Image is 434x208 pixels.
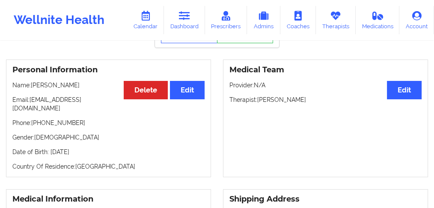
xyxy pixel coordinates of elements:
a: Account [399,6,434,34]
button: Edit [170,81,205,99]
p: Email: [EMAIL_ADDRESS][DOMAIN_NAME] [12,95,205,113]
h3: Shipping Address [229,194,422,204]
button: Delete [124,81,168,99]
p: Phone: [PHONE_NUMBER] [12,119,205,127]
a: Medications [356,6,400,34]
p: Provider: N/A [229,81,422,89]
p: Name: [PERSON_NAME] [12,81,205,89]
p: Gender: [DEMOGRAPHIC_DATA] [12,133,205,142]
h3: Medical Information [12,194,205,204]
a: Therapists [316,6,356,34]
button: Edit [387,81,422,99]
a: Coaches [280,6,316,34]
a: Calendar [127,6,164,34]
p: Country Of Residence: [GEOGRAPHIC_DATA] [12,162,205,171]
p: Date of Birth: [DATE] [12,148,205,156]
h3: Medical Team [229,65,422,75]
a: Prescribers [205,6,247,34]
p: Therapist: [PERSON_NAME] [229,95,422,104]
h3: Personal Information [12,65,205,75]
a: Admins [247,6,280,34]
a: Dashboard [164,6,205,34]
